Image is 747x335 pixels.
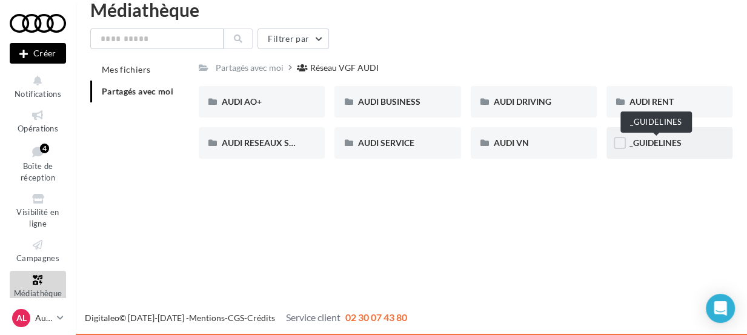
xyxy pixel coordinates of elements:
[310,62,379,74] div: Réseau VGF AUDI
[706,294,735,323] div: Open Intercom Messenger
[494,138,529,148] span: AUDI VN
[102,86,173,96] span: Partagés avec moi
[629,96,674,107] span: AUDI RENT
[10,43,66,64] button: Créer
[286,311,340,323] span: Service client
[102,64,150,75] span: Mes fichiers
[10,307,66,330] a: AL Audi LAON
[10,190,66,231] a: Visibilité en ligne
[10,106,66,136] a: Opérations
[345,311,407,323] span: 02 30 07 43 80
[10,43,66,64] div: Nouvelle campagne
[257,28,329,49] button: Filtrer par
[21,161,55,182] span: Boîte de réception
[216,62,284,74] div: Partagés avec moi
[40,144,49,153] div: 4
[35,312,52,324] p: Audi LAON
[189,313,225,323] a: Mentions
[10,141,66,185] a: Boîte de réception4
[629,138,682,148] span: _GUIDELINES
[228,313,244,323] a: CGS
[16,207,59,228] span: Visibilité en ligne
[620,111,692,133] div: _GUIDELINES
[14,288,62,298] span: Médiathèque
[16,312,27,324] span: AL
[357,138,414,148] span: AUDI SERVICE
[16,253,59,263] span: Campagnes
[247,313,275,323] a: Crédits
[15,89,61,99] span: Notifications
[10,236,66,265] a: Campagnes
[10,71,66,101] button: Notifications
[357,96,420,107] span: AUDI BUSINESS
[222,96,262,107] span: AUDI AO+
[10,271,66,300] a: Médiathèque
[90,1,732,19] div: Médiathèque
[18,124,58,133] span: Opérations
[85,313,407,323] span: © [DATE]-[DATE] - - -
[494,96,551,107] span: AUDI DRIVING
[222,138,322,148] span: AUDI RESEAUX SOCIAUX
[85,313,119,323] a: Digitaleo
